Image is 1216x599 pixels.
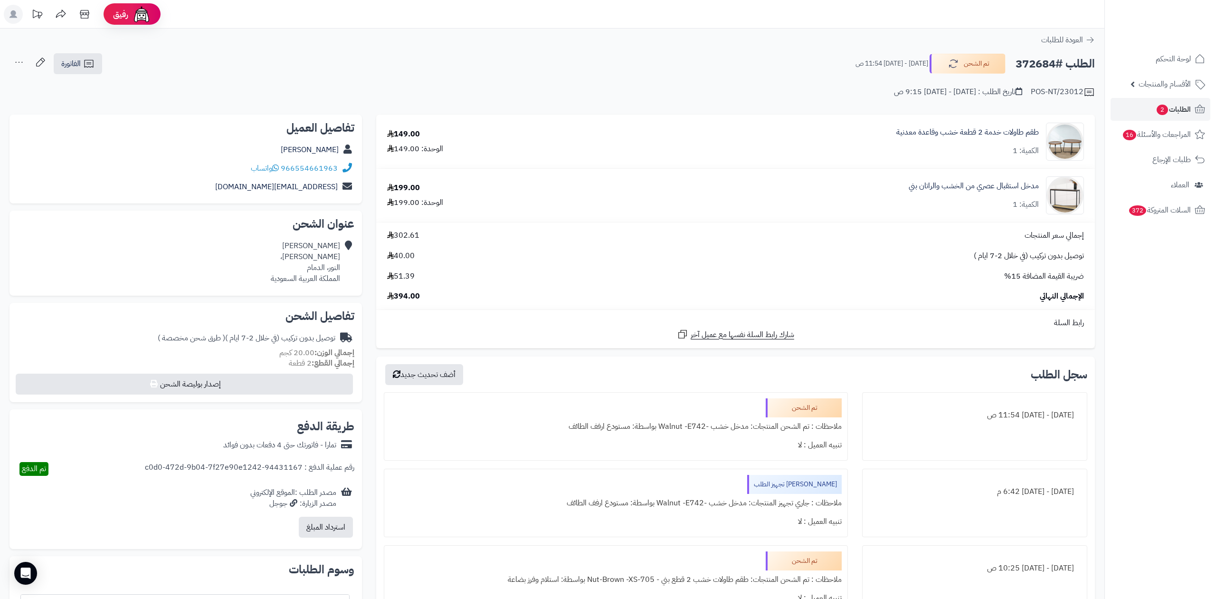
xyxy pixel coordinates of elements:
[387,183,420,193] div: 199.00
[1040,291,1084,302] span: الإجمالي النهائي
[1129,205,1147,216] span: 372
[1151,22,1207,42] img: logo-2.png
[390,570,842,589] div: ملاحظات : تم الشحن المنتجات: طقم طاولات خشب 2 قطع بني - Nut-Brown -XS-705 بواسطة: استلام وفرز بضاعة
[61,58,81,69] span: الفاتورة
[16,374,353,395] button: إصدار بوليصة الشحن
[297,421,354,432] h2: طريقة الدفع
[289,357,354,369] small: 2 قطعة
[312,357,354,369] strong: إجمالي القطع:
[380,318,1091,328] div: رابط السلة
[17,564,354,575] h2: وسوم الطلبات
[1111,98,1210,121] a: الطلبات2
[251,163,279,174] a: واتساب
[132,5,151,24] img: ai-face.png
[868,483,1081,501] div: [DATE] - [DATE] 6:42 م
[387,271,415,282] span: 51.39
[1123,130,1137,141] span: 16
[677,328,794,340] a: شارك رابط السلة نفسها مع عميل آخر
[1004,271,1084,282] span: ضريبة القيمة المضافة 15%
[390,512,842,531] div: تنبيه العميل : لا
[691,329,794,340] span: شارك رابط السلة نفسها مع عميل آخر
[1046,123,1083,161] img: 1754384069-1-90x90.jpg
[1156,52,1191,66] span: لوحة التحكم
[17,310,354,322] h2: تفاصيل الشحن
[1025,230,1084,241] span: إجمالي سعر المنتجات
[387,291,420,302] span: 394.00
[766,398,842,417] div: تم الشحن
[215,181,338,193] a: [EMAIL_ADDRESS][DOMAIN_NAME]
[54,53,102,74] a: الفاتورة
[896,127,1039,138] a: طقم طاولات خدمة 2 قطعة خشب وقاعدة معدنية
[17,122,354,134] h2: تفاصيل العميل
[1046,176,1083,214] img: 1754392086-1-90x90.jpg
[1156,103,1191,116] span: الطلبات
[17,218,354,230] h2: عنوان الشحن
[145,462,354,476] div: رقم عملية الدفع : 94431167-c0d0-472d-9b04-7f27e90e1242
[223,440,336,451] div: تمارا - فاتورتك حتى 4 دفعات بدون فوائد
[1111,123,1210,146] a: المراجعات والأسئلة16
[1152,153,1191,166] span: طلبات الإرجاع
[387,129,420,140] div: 149.00
[930,54,1006,74] button: تم الشحن
[390,494,842,512] div: ملاحظات : جاري تجهيز المنتجات: مدخل خشب -Walnut -E742 بواسطة: مستودع ارفف الطائف
[25,5,49,26] a: تحديثات المنصة
[974,251,1084,261] span: توصيل بدون تركيب (في خلال 2-7 ايام )
[14,562,37,585] div: Open Intercom Messenger
[1128,203,1191,217] span: السلات المتروكة
[113,9,128,20] span: رفيق
[1031,369,1087,380] h3: سجل الطلب
[250,498,336,509] div: مصدر الزيارة: جوجل
[894,87,1022,97] div: تاريخ الطلب : [DATE] - [DATE] 9:15 ص
[281,163,338,174] a: 966554661963
[868,406,1081,425] div: [DATE] - [DATE] 11:54 ص
[387,144,443,155] div: الوحدة: 149.00
[1157,105,1168,116] span: 2
[250,487,336,509] div: مصدر الطلب :الموقع الإلكتروني
[1171,178,1189,192] span: العملاء
[1111,48,1210,70] a: لوحة التحكم
[387,251,415,261] span: 40.00
[387,197,443,208] div: الوحدة: 199.00
[1139,77,1191,91] span: الأقسام والمنتجات
[390,417,842,436] div: ملاحظات : تم الشحن المنتجات: مدخل خشب -Walnut -E742 بواسطة: مستودع ارفف الطائف
[1013,199,1039,210] div: الكمية: 1
[1013,145,1039,156] div: الكمية: 1
[390,436,842,454] div: تنبيه العميل : لا
[855,59,928,68] small: [DATE] - [DATE] 11:54 ص
[747,475,842,494] div: [PERSON_NAME] تجهيز الطلب
[1111,174,1210,196] a: العملاء
[314,347,354,358] strong: إجمالي الوزن:
[1041,34,1083,46] span: العودة للطلبات
[385,364,463,385] button: أضف تحديث جديد
[158,333,335,344] div: توصيل بدون تركيب (في خلال 2-7 ايام )
[22,463,46,474] span: تم الدفع
[299,517,353,538] button: استرداد المبلغ
[279,347,354,358] small: 20.00 كجم
[1111,199,1210,222] a: السلات المتروكة372
[281,144,339,155] a: [PERSON_NAME]
[387,230,419,241] span: 302.61
[1122,128,1191,141] span: المراجعات والأسئلة
[271,241,340,284] div: [PERSON_NAME] [PERSON_NAME]، النور، الدمام المملكة العربية السعودية
[909,181,1039,192] a: مدخل استقبال عصري من الخشب والراتان بني
[1041,34,1095,46] a: العودة للطلبات
[1031,87,1095,98] div: POS-NT/23012
[158,332,225,344] span: ( طرق شحن مخصصة )
[766,551,842,570] div: تم الشحن
[1111,148,1210,171] a: طلبات الإرجاع
[868,559,1081,578] div: [DATE] - [DATE] 10:25 ص
[1016,54,1095,74] h2: الطلب #372684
